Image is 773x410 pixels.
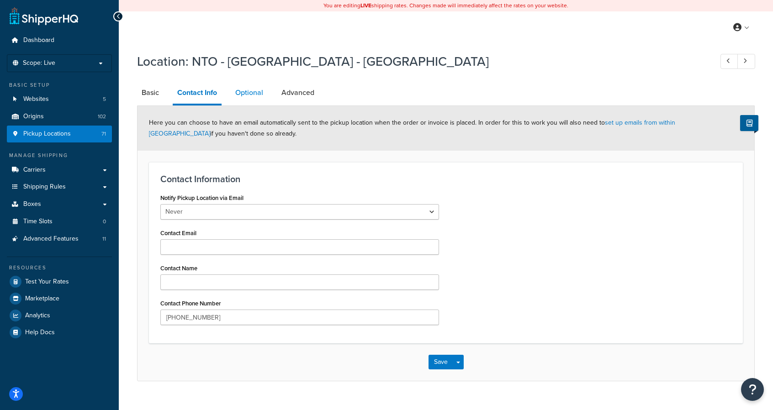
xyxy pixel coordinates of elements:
div: Manage Shipping [7,152,112,159]
a: Websites5 [7,91,112,108]
a: Time Slots0 [7,213,112,230]
label: Notify Pickup Location via Email [160,194,244,201]
span: 71 [101,130,106,138]
li: Origins [7,108,112,125]
span: Time Slots [23,218,53,226]
a: Test Your Rates [7,273,112,290]
span: Scope: Live [23,59,55,67]
li: Time Slots [7,213,112,230]
li: Advanced Features [7,231,112,247]
span: Help Docs [25,329,55,336]
span: Boxes [23,200,41,208]
h1: Location: NTO - [GEOGRAPHIC_DATA] - [GEOGRAPHIC_DATA] [137,53,704,70]
span: 5 [103,95,106,103]
a: Advanced [277,82,319,104]
a: Shipping Rules [7,179,112,195]
span: Test Your Rates [25,278,69,286]
span: Websites [23,95,49,103]
span: Pickup Locations [23,130,71,138]
span: Shipping Rules [23,183,66,191]
span: 11 [102,235,106,243]
span: Carriers [23,166,46,174]
span: Here you can choose to have an email automatically sent to the pickup location when the order or ... [149,118,675,138]
div: Resources [7,264,112,272]
span: 0 [103,218,106,226]
button: Show Help Docs [740,115,758,131]
li: Websites [7,91,112,108]
a: Carriers [7,162,112,179]
label: Contact Phone Number [160,300,221,307]
a: Advanced Features11 [7,231,112,247]
button: Save [429,355,453,369]
label: Contact Name [160,265,197,272]
a: Optional [231,82,268,104]
a: Dashboard [7,32,112,49]
li: Pickup Locations [7,126,112,142]
a: Analytics [7,307,112,324]
a: Next Record [737,54,755,69]
a: Origins102 [7,108,112,125]
a: Boxes [7,196,112,213]
button: Open Resource Center [741,378,764,401]
span: Advanced Features [23,235,79,243]
b: LIVE [360,1,371,10]
a: Previous Record [720,54,738,69]
a: Help Docs [7,324,112,341]
span: 102 [98,113,106,121]
span: Marketplace [25,295,59,303]
div: Basic Setup [7,81,112,89]
span: Analytics [25,312,50,320]
span: Dashboard [23,37,54,44]
a: Basic [137,82,164,104]
a: Contact Info [173,82,222,105]
h3: Contact Information [160,174,731,184]
span: Origins [23,113,44,121]
a: Marketplace [7,290,112,307]
a: Pickup Locations71 [7,126,112,142]
label: Contact Email [160,230,196,237]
